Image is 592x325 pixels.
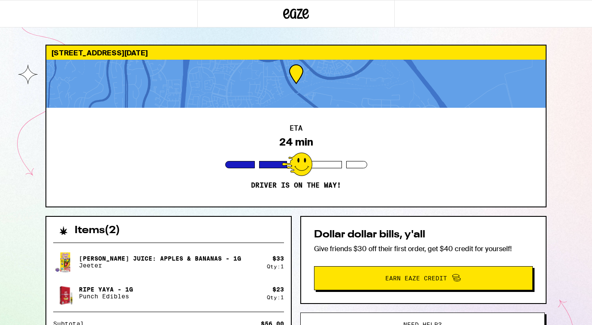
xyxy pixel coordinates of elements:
p: [PERSON_NAME] Juice: Apples & Bananas - 1g [79,255,241,262]
div: [STREET_ADDRESS][DATE] [46,46,546,60]
button: Earn Eaze Credit [314,266,533,290]
h2: Dollar dollar bills, y'all [314,230,533,240]
h2: ETA [290,125,302,132]
p: Driver is on the way! [251,181,341,190]
div: Qty: 1 [267,295,284,300]
p: Punch Edibles [79,293,133,300]
div: $ 33 [272,255,284,262]
h2: Items ( 2 ) [75,225,120,236]
img: Jeeter Juice: Apples & Bananas - 1g [53,250,77,274]
div: Qty: 1 [267,264,284,269]
img: Ripe Yaya - 1g [53,277,77,309]
div: 24 min [279,136,313,148]
p: Give friends $30 off their first order, get $40 credit for yourself! [314,244,533,253]
p: Jeeter [79,262,241,269]
div: $ 23 [272,286,284,293]
span: Earn Eaze Credit [385,275,447,281]
p: Ripe Yaya - 1g [79,286,133,293]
